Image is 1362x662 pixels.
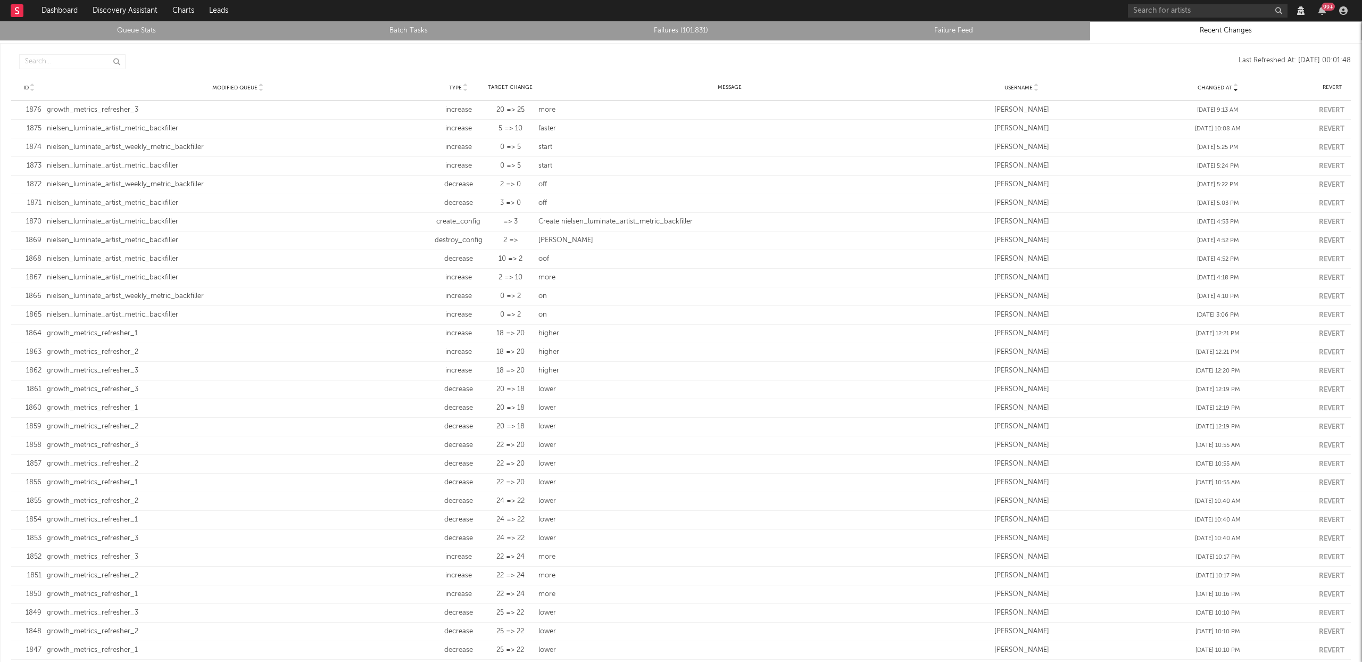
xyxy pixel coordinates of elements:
[435,254,483,264] div: decrease
[538,384,921,395] div: lower
[47,161,429,171] div: nielsen_luminate_artist_metric_backfiller
[488,142,533,153] div: 0 => 5
[1123,423,1314,432] div: [DATE] 12:19 PM
[926,440,1117,451] div: [PERSON_NAME]
[16,272,41,283] div: 1867
[1123,385,1314,394] div: [DATE] 12:19 PM
[1319,312,1344,319] button: Revert
[16,645,41,656] div: 1847
[1123,125,1314,134] div: [DATE] 10:08 AM
[1319,405,1344,412] button: Revert
[926,347,1117,358] div: [PERSON_NAME]
[47,608,429,618] div: growth_metrics_refresher_3
[538,608,921,618] div: lower
[926,645,1117,656] div: [PERSON_NAME]
[1123,236,1314,245] div: [DATE] 4:52 PM
[435,440,483,451] div: decrease
[435,235,483,246] div: destroy_config
[926,421,1117,432] div: [PERSON_NAME]
[1123,180,1314,189] div: [DATE] 5:22 PM
[47,328,429,339] div: growth_metrics_refresher_1
[435,589,483,600] div: increase
[538,310,921,320] div: on
[488,459,533,469] div: 22 => 20
[16,217,41,227] div: 1870
[435,403,483,413] div: decrease
[1319,200,1344,207] button: Revert
[538,84,921,92] div: Message
[1319,479,1344,486] button: Revert
[538,142,921,153] div: start
[488,272,533,283] div: 2 => 10
[488,403,533,413] div: 20 => 18
[1123,478,1314,487] div: [DATE] 10:55 AM
[126,54,1351,69] div: Last Refreshed At: [DATE] 00:01:48
[1319,535,1344,542] button: Revert
[1123,441,1314,450] div: [DATE] 10:55 AM
[1319,126,1344,133] button: Revert
[488,552,533,562] div: 22 => 24
[538,198,921,209] div: off
[488,235,533,246] div: 2 =>
[435,310,483,320] div: increase
[926,515,1117,525] div: [PERSON_NAME]
[926,403,1117,413] div: [PERSON_NAME]
[1123,646,1314,655] div: [DATE] 10:10 PM
[1123,572,1314,581] div: [DATE] 10:17 PM
[19,54,126,69] input: Search...
[538,533,921,544] div: lower
[538,235,921,246] div: [PERSON_NAME]
[488,366,533,376] div: 18 => 20
[1123,590,1314,599] div: [DATE] 10:16 PM
[1319,424,1344,431] button: Revert
[488,254,533,264] div: 10 => 2
[551,24,811,37] a: Failures (101,831)
[435,366,483,376] div: increase
[47,198,429,209] div: nielsen_luminate_artist_metric_backfiller
[1319,628,1344,635] button: Revert
[435,477,483,488] div: decrease
[488,421,533,432] div: 20 => 18
[538,626,921,637] div: lower
[538,515,921,525] div: lower
[435,105,483,115] div: increase
[488,626,533,637] div: 25 => 22
[47,217,429,227] div: nielsen_luminate_artist_metric_backfiller
[926,533,1117,544] div: [PERSON_NAME]
[926,161,1117,171] div: [PERSON_NAME]
[435,384,483,395] div: decrease
[538,105,921,115] div: more
[1128,4,1288,18] input: Search for artists
[538,477,921,488] div: lower
[538,291,921,302] div: on
[16,123,41,134] div: 1875
[47,440,429,451] div: growth_metrics_refresher_3
[1319,573,1344,580] button: Revert
[926,310,1117,320] div: [PERSON_NAME]
[926,589,1117,600] div: [PERSON_NAME]
[435,328,483,339] div: increase
[488,179,533,190] div: 2 => 0
[16,254,41,264] div: 1868
[47,291,429,302] div: nielsen_luminate_artist_weekly_metric_backfiller
[1123,106,1314,115] div: [DATE] 9:13 AM
[16,570,41,581] div: 1851
[16,161,41,171] div: 1873
[926,254,1117,264] div: [PERSON_NAME]
[435,626,483,637] div: decrease
[1123,255,1314,264] div: [DATE] 4:52 PM
[1318,6,1326,15] button: 99+
[1319,330,1344,337] button: Revert
[538,366,921,376] div: higher
[926,291,1117,302] div: [PERSON_NAME]
[1322,3,1335,11] div: 99 +
[488,328,533,339] div: 18 => 20
[926,235,1117,246] div: [PERSON_NAME]
[1319,461,1344,468] button: Revert
[1198,85,1232,91] span: Changed At
[47,552,429,562] div: growth_metrics_refresher_3
[47,533,429,544] div: growth_metrics_refresher_3
[435,142,483,153] div: increase
[538,328,921,339] div: higher
[1123,348,1314,357] div: [DATE] 12:21 PM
